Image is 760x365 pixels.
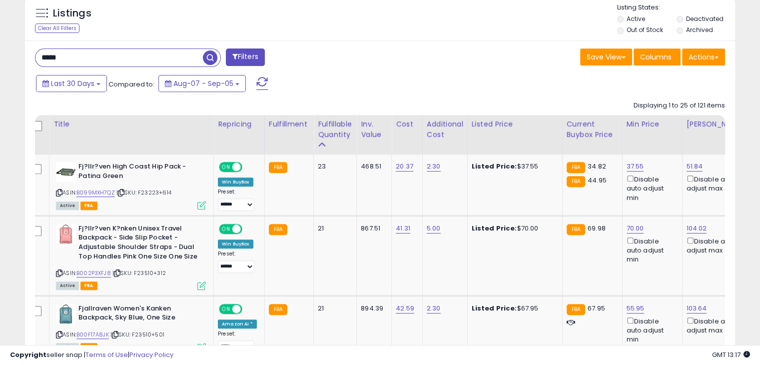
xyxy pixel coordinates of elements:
a: B099MXH7QZ [76,188,115,197]
button: Actions [682,48,725,65]
div: Win BuyBox [218,177,253,186]
div: Fulfillment [269,119,309,129]
span: FBA [80,281,97,290]
button: Last 30 Days [36,75,107,92]
span: 69.98 [588,223,606,233]
div: Fulfillable Quantity [318,119,352,140]
div: Cost [396,119,418,129]
img: 41Nf6B6zD5S._SL40_.jpg [56,224,76,244]
a: Privacy Policy [129,350,173,359]
div: Additional Cost [427,119,463,140]
a: 5.00 [427,223,441,233]
img: 31xYIoWEsqL._SL40_.jpg [56,162,76,182]
label: Active [627,14,645,23]
a: 2.30 [427,303,441,313]
span: | SKU: F23223+614 [116,188,171,196]
span: FBA [80,201,97,210]
a: 20.37 [396,161,413,171]
div: Disable auto adjust max [687,235,743,255]
span: 34.82 [588,161,606,171]
a: 104.02 [687,223,707,233]
a: 42.59 [396,303,414,313]
b: Listed Price: [472,161,517,171]
span: OFF [241,304,257,313]
div: Listed Price [472,119,558,129]
div: [PERSON_NAME] [687,119,746,129]
div: Disable auto adjust min [627,315,675,344]
small: FBA [269,224,287,235]
span: All listings currently available for purchase on Amazon [56,281,79,290]
div: seller snap | | [10,350,173,360]
div: ASIN: [56,224,206,289]
small: FBA [269,162,287,173]
span: | SKU: F23510+312 [112,269,166,277]
div: 468.51 [361,162,384,171]
b: Listed Price: [472,303,517,313]
b: Fj?llr?ven K?nken Unisex Travel Backpack - Side Slip Pocket - Adjustable Shoulder Straps - Dual T... [78,224,200,263]
div: 23 [318,162,349,171]
div: Disable auto adjust min [627,235,675,264]
div: Clear All Filters [35,23,79,33]
img: 412z0HcOAjL._SL40_.jpg [56,304,76,324]
div: Disable auto adjust max [687,173,743,193]
div: Displaying 1 to 25 of 121 items [634,101,725,110]
div: ASIN: [56,304,206,350]
p: Listing States: [617,3,735,12]
div: 867.51 [361,224,384,233]
div: $67.95 [472,304,555,313]
button: Save View [580,48,632,65]
span: Compared to: [108,79,154,89]
a: 51.84 [687,161,703,171]
a: 37.55 [627,161,644,171]
small: FBA [567,176,585,187]
span: ON [220,163,232,171]
label: Archived [686,25,713,34]
div: Preset: [218,330,257,353]
div: Win BuyBox [218,239,253,248]
small: FBA [567,304,585,315]
a: 41.31 [396,223,410,233]
span: OFF [241,224,257,233]
div: ASIN: [56,162,206,208]
div: Current Buybox Price [567,119,618,140]
label: Deactivated [686,14,723,23]
div: Disable auto adjust max [687,315,743,335]
div: $37.55 [472,162,555,171]
small: FBA [567,162,585,173]
span: 44.95 [588,175,607,185]
div: 21 [318,304,349,313]
span: ON [220,224,232,233]
button: Filters [226,48,265,66]
h5: Listings [53,6,91,20]
b: Fjallraven Women's Kanken Backpack, Sky Blue, One Size [78,304,200,325]
div: $70.00 [472,224,555,233]
div: Amazon AI * [218,319,257,328]
span: All listings currently available for purchase on Amazon [56,201,79,210]
a: 55.95 [627,303,645,313]
span: 2025-10-6 13:17 GMT [712,350,750,359]
span: Last 30 Days [51,78,94,88]
a: 103.64 [687,303,707,313]
label: Out of Stock [627,25,663,34]
div: Preset: [218,250,257,273]
div: Title [53,119,209,129]
strong: Copyright [10,350,46,359]
small: FBA [567,224,585,235]
span: Aug-07 - Sep-05 [173,78,233,88]
span: ON [220,304,232,313]
div: Repricing [218,119,260,129]
div: 21 [318,224,349,233]
b: Listed Price: [472,223,517,233]
span: 67.95 [588,303,605,313]
b: Fj?llr?ven High Coast Hip Pack - Patina Green [78,162,200,183]
a: B002P3XFJ8 [76,269,111,277]
div: Min Price [627,119,678,129]
small: FBA [269,304,287,315]
a: Terms of Use [85,350,128,359]
span: OFF [241,163,257,171]
button: Columns [634,48,681,65]
div: Inv. value [361,119,387,140]
div: Disable auto adjust min [627,173,675,202]
div: 894.39 [361,304,384,313]
a: 70.00 [627,223,644,233]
